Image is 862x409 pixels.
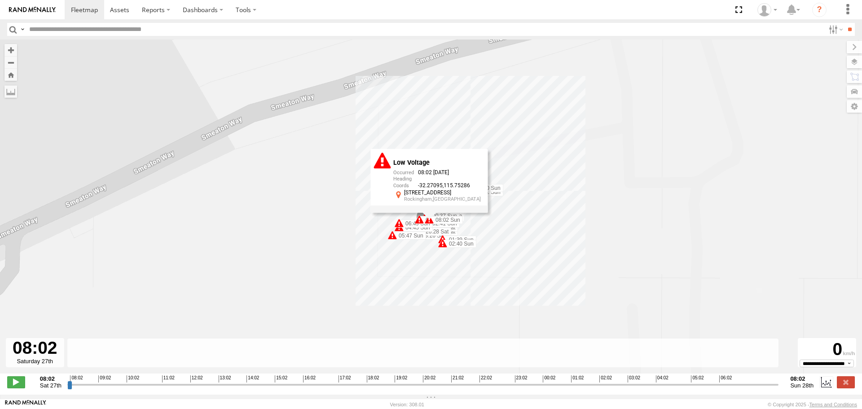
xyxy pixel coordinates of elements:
[7,376,25,388] label: Play/Stop
[691,375,704,383] span: 05:02
[847,100,862,113] label: Map Settings
[4,44,17,56] button: Zoom in
[451,375,464,383] span: 21:02
[479,375,492,383] span: 22:02
[443,240,476,248] label: 02:40 Sun
[275,375,287,383] span: 15:02
[754,3,780,17] div: Andrew Fisher
[4,56,17,69] button: Zoom out
[429,216,463,224] label: 08:02 Sun
[190,375,203,383] span: 12:02
[40,382,62,389] span: Sat 27th Sep 2025
[246,375,259,383] span: 14:02
[4,69,17,81] button: Zoom Home
[339,375,351,383] span: 17:02
[444,182,470,189] span: 115.75286
[399,220,433,228] label: 06:49 Sun
[515,375,528,383] span: 23:02
[70,375,83,383] span: 08:02
[571,375,584,383] span: 01:02
[219,375,231,383] span: 13:02
[127,375,139,383] span: 10:02
[543,375,555,383] span: 00:02
[416,232,448,240] label: 19:26 Sat
[392,232,426,240] label: 05:47 Sun
[40,375,62,382] strong: 08:02
[837,376,855,388] label: Close
[812,3,827,17] i: ?
[790,382,814,389] span: Sun 28th Sep 2025
[9,7,56,13] img: rand-logo.svg
[656,375,668,383] span: 04:02
[162,375,175,383] span: 11:02
[768,402,857,407] div: © Copyright 2025 -
[303,375,316,383] span: 16:02
[426,220,460,228] label: 02:41 Sun
[719,375,732,383] span: 06:02
[5,400,46,409] a: Visit our Website
[4,85,17,98] label: Measure
[418,182,444,189] span: -32.27095
[809,402,857,407] a: Terms and Conditions
[419,228,451,236] label: 20:28 Sat
[393,159,481,166] div: Low Voltage
[367,375,379,383] span: 18:02
[599,375,612,383] span: 02:02
[19,23,26,36] label: Search Query
[393,169,481,176] div: 08:02 [DATE]
[443,236,476,244] label: 01:39 Sun
[423,375,435,383] span: 20:02
[628,375,640,383] span: 03:02
[395,375,407,383] span: 19:02
[790,375,814,382] strong: 08:02
[404,196,481,202] div: Rockingham,[GEOGRAPHIC_DATA]
[390,402,424,407] div: Version: 308.01
[98,375,111,383] span: 09:02
[799,339,855,360] div: 0
[825,23,844,36] label: Search Filter Options
[404,189,481,195] div: [STREET_ADDRESS]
